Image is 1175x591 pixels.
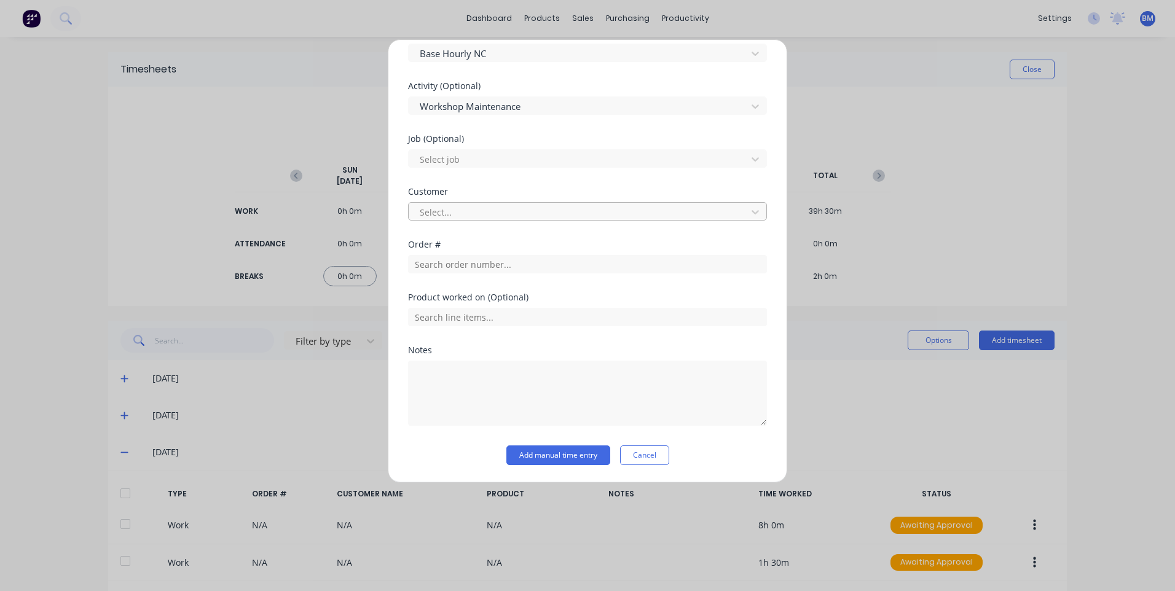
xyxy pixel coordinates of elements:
[408,187,767,196] div: Customer
[408,82,767,90] div: Activity (Optional)
[408,293,767,302] div: Product worked on (Optional)
[408,135,767,143] div: Job (Optional)
[408,346,767,354] div: Notes
[408,308,767,326] input: Search line items...
[620,445,669,465] button: Cancel
[408,240,767,249] div: Order #
[408,255,767,273] input: Search order number...
[506,445,610,465] button: Add manual time entry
